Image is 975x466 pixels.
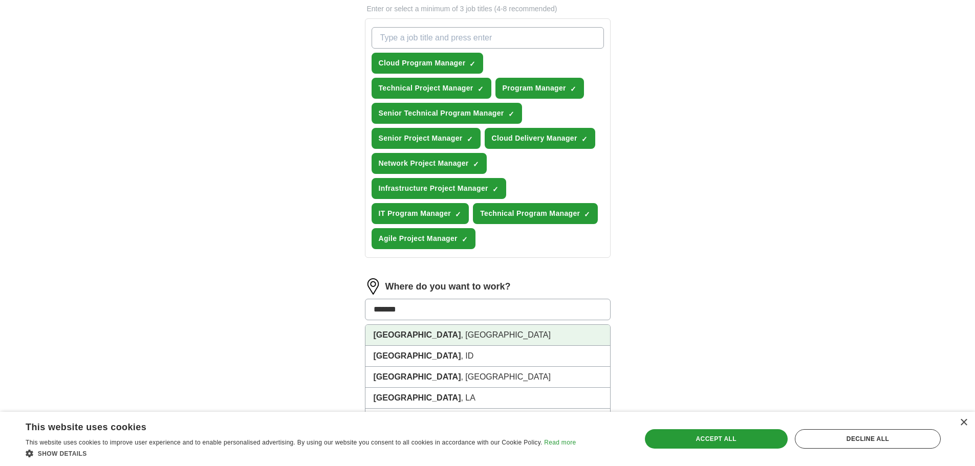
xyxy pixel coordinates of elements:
[379,158,469,169] span: Network Project Manager
[503,83,566,94] span: Program Manager
[379,208,451,219] span: IT Program Manager
[372,128,481,149] button: Senior Project Manager✓
[372,228,475,249] button: Agile Project Manager✓
[467,135,473,143] span: ✓
[379,108,504,119] span: Senior Technical Program Manager
[372,27,604,49] input: Type a job title and press enter
[365,367,610,388] li: , [GEOGRAPHIC_DATA]
[495,78,584,99] button: Program Manager✓
[379,83,473,94] span: Technical Project Manager
[485,128,595,149] button: Cloud Delivery Manager✓
[372,78,491,99] button: Technical Project Manager✓
[365,278,381,295] img: location.png
[544,439,576,446] a: Read more, opens a new window
[372,178,506,199] button: Infrastructure Project Manager✓
[365,346,610,367] li: , ID
[374,393,461,402] strong: [GEOGRAPHIC_DATA]
[480,208,580,219] span: Technical Program Manager
[795,429,941,449] div: Decline all
[26,448,576,458] div: Show details
[379,233,458,244] span: Agile Project Manager
[508,110,514,118] span: ✓
[584,210,590,218] span: ✓
[469,60,475,68] span: ✓
[26,439,543,446] span: This website uses cookies to improve user experience and to enable personalised advertising. By u...
[374,372,461,381] strong: [GEOGRAPHIC_DATA]
[455,210,461,218] span: ✓
[462,235,468,243] span: ✓
[374,330,461,339] strong: [GEOGRAPHIC_DATA]
[379,58,466,69] span: Cloud Program Manager
[372,153,487,174] button: Network Project Manager✓
[473,160,479,168] span: ✓
[478,85,484,93] span: ✓
[365,325,610,346] li: , [GEOGRAPHIC_DATA]
[26,418,550,433] div: This website uses cookies
[570,85,576,93] span: ✓
[365,388,610,409] li: , LA
[385,280,511,294] label: Where do you want to work?
[492,133,577,144] span: Cloud Delivery Manager
[372,103,522,124] button: Senior Technical Program Manager✓
[492,185,499,193] span: ✓
[374,351,461,360] strong: [GEOGRAPHIC_DATA]
[960,419,967,427] div: Close
[372,203,469,224] button: IT Program Manager✓
[645,429,788,449] div: Accept all
[365,4,611,14] p: Enter or select a minimum of 3 job titles (4-8 recommended)
[581,135,588,143] span: ✓
[379,133,463,144] span: Senior Project Manager
[365,409,610,430] li: , [GEOGRAPHIC_DATA]
[473,203,598,224] button: Technical Program Manager✓
[372,53,484,74] button: Cloud Program Manager✓
[379,183,488,194] span: Infrastructure Project Manager
[38,450,87,457] span: Show details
